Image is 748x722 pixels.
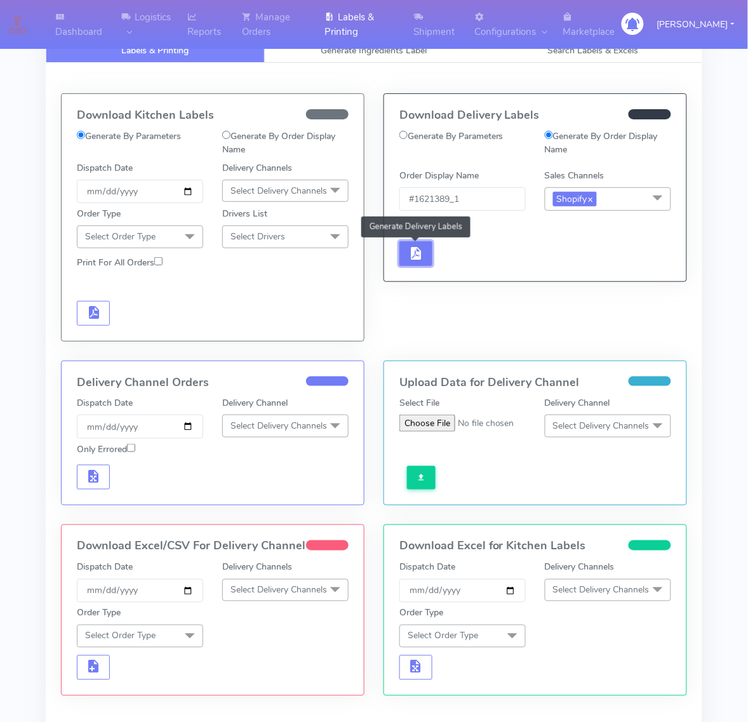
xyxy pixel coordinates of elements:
[648,11,744,37] button: [PERSON_NAME]
[399,377,671,389] h4: Upload Data for Delivery Channel
[545,131,553,139] input: Generate By Order Display Name
[154,257,163,265] input: Print For All Orders
[408,630,478,642] span: Select Order Type
[77,396,133,410] label: Dispatch Date
[77,161,133,175] label: Dispatch Date
[399,540,671,553] h4: Download Excel for Kitchen Labels
[553,584,650,596] span: Select Delivery Channels
[77,207,121,220] label: Order Type
[77,377,349,389] h4: Delivery Channel Orders
[587,192,593,205] a: x
[399,109,671,122] h4: Download Delivery Labels
[553,420,650,432] span: Select Delivery Channels
[553,192,597,206] span: Shopify
[127,444,135,452] input: Only Errored
[77,131,85,139] input: Generate By Parameters
[222,396,288,410] label: Delivery Channel
[545,130,671,156] label: Generate By Order Display Name
[222,161,292,175] label: Delivery Channels
[222,207,267,220] label: Drivers List
[399,561,455,574] label: Dispatch Date
[547,44,638,57] span: Search Labels & Excels
[230,420,327,432] span: Select Delivery Channels
[399,130,504,143] label: Generate By Parameters
[222,131,230,139] input: Generate By Order Display Name
[399,606,443,620] label: Order Type
[321,44,427,57] span: Generate Ingredients Label
[77,443,135,456] label: Only Errored
[545,396,610,410] label: Delivery Channel
[545,561,615,574] label: Delivery Channels
[230,231,285,243] span: Select Drivers
[77,130,181,143] label: Generate By Parameters
[77,540,349,553] h4: Download Excel/CSV For Delivery Channel
[222,130,349,156] label: Generate By Order Display Name
[121,44,189,57] span: Labels & Printing
[230,584,327,596] span: Select Delivery Channels
[77,109,349,122] h4: Download Kitchen Labels
[545,169,604,182] label: Sales Channels
[77,561,133,574] label: Dispatch Date
[399,169,479,182] label: Order Display Name
[230,185,327,197] span: Select Delivery Channels
[399,131,408,139] input: Generate By Parameters
[46,38,702,63] ul: Tabs
[77,256,163,269] label: Print For All Orders
[85,231,156,243] span: Select Order Type
[77,606,121,620] label: Order Type
[85,630,156,642] span: Select Order Type
[222,561,292,574] label: Delivery Channels
[399,396,439,410] label: Select File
